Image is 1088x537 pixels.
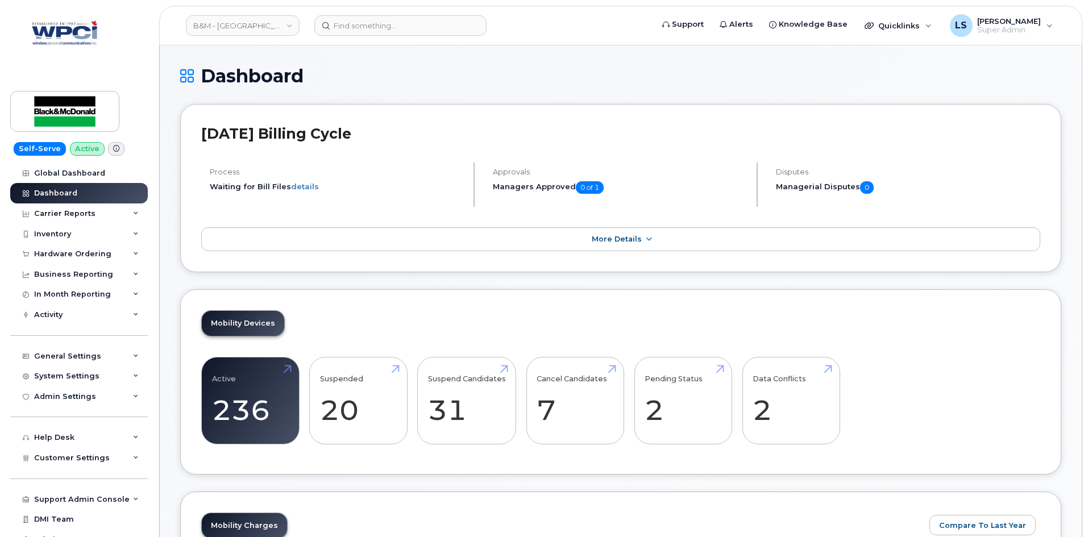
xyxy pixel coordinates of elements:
[645,363,721,438] a: Pending Status 2
[592,235,642,243] span: More Details
[180,66,1061,86] h1: Dashboard
[210,168,464,176] h4: Process
[212,363,289,438] a: Active 236
[939,520,1026,531] span: Compare To Last Year
[320,363,397,438] a: Suspended 20
[860,181,874,194] span: 0
[202,311,284,336] a: Mobility Devices
[776,168,1040,176] h4: Disputes
[428,363,506,438] a: Suspend Candidates 31
[576,181,604,194] span: 0 of 1
[493,168,747,176] h4: Approvals
[776,181,1040,194] h5: Managerial Disputes
[291,182,319,191] a: details
[929,515,1036,535] button: Compare To Last Year
[537,363,613,438] a: Cancel Candidates 7
[210,181,464,192] li: Waiting for Bill Files
[753,363,829,438] a: Data Conflicts 2
[201,125,1040,142] h2: [DATE] Billing Cycle
[493,181,747,194] h5: Managers Approved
